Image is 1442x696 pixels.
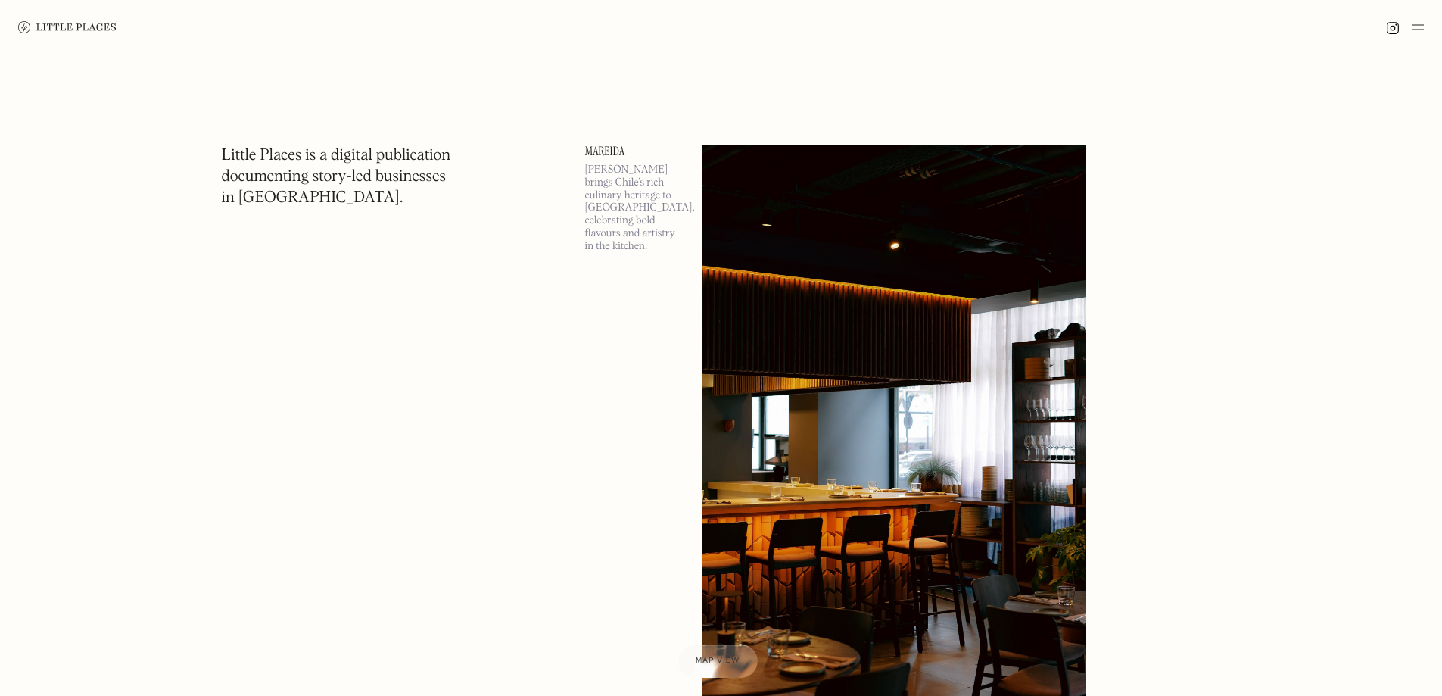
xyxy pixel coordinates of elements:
a: Mareida [585,145,684,158]
p: [PERSON_NAME] brings Chile’s rich culinary heritage to [GEOGRAPHIC_DATA], celebrating bold flavou... [585,164,684,253]
span: Map view [696,657,740,665]
h1: Little Places is a digital publication documenting story-led businesses in [GEOGRAPHIC_DATA]. [222,145,451,209]
a: Map view [677,645,758,678]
